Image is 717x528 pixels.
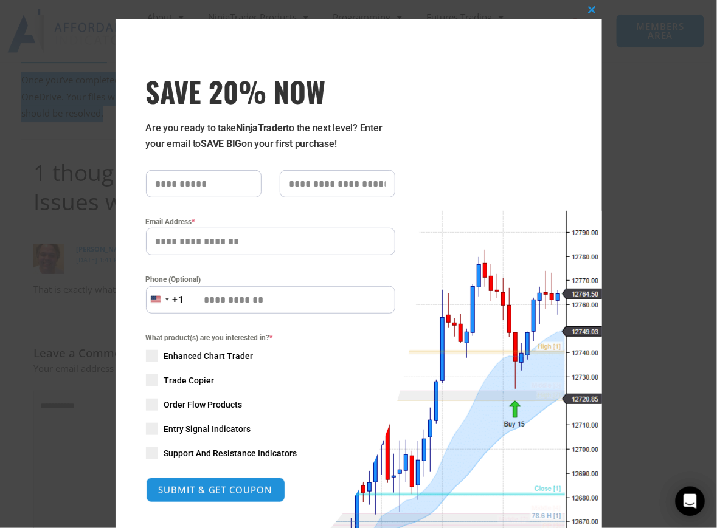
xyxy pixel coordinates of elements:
[201,138,241,149] strong: SAVE BIG
[164,399,243,411] span: Order Flow Products
[173,292,185,308] div: +1
[146,216,395,228] label: Email Address
[164,374,215,386] span: Trade Copier
[164,447,297,459] span: Support And Resistance Indicators
[146,399,395,411] label: Order Flow Products
[146,374,395,386] label: Trade Copier
[146,423,395,435] label: Entry Signal Indicators
[146,286,185,314] button: Selected country
[146,332,395,344] span: What product(s) are you interested in?
[164,350,254,362] span: Enhanced Chart Trader
[164,423,251,435] span: Entry Signal Indicators
[676,487,705,516] div: Open Intercom Messenger
[146,350,395,362] label: Enhanced Chart Trader
[146,478,285,502] button: SUBMIT & GET COUPON
[146,273,395,286] label: Phone (Optional)
[146,120,395,152] p: Are you ready to take to the next level? Enter your email to on your first purchase!
[146,74,395,108] h3: SAVE 20% NOW
[236,122,286,134] strong: NinjaTrader
[146,447,395,459] label: Support And Resistance Indicators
